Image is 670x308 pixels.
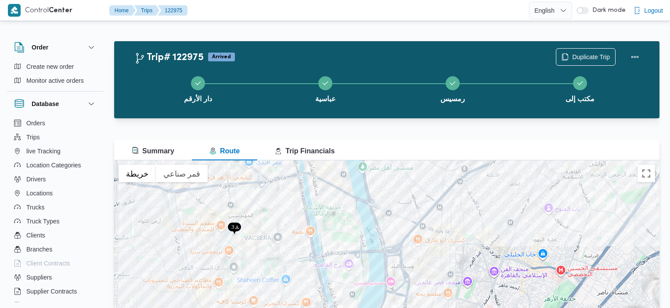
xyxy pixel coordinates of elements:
span: عباسية [315,94,336,104]
span: Monitor active orders [26,75,84,86]
span: Arrived [208,53,235,61]
span: live Tracking [26,146,61,156]
button: Trips [134,5,159,16]
button: Trips [11,130,100,144]
b: Center [49,7,72,14]
button: Client Contracts [11,256,100,270]
div: Database [7,116,104,306]
button: Logout [630,2,666,19]
button: عرض خريطة الشارع [119,165,156,182]
svg: Step 1 is complete [195,80,202,87]
span: رمسيس [440,94,465,104]
button: عرض صور القمر الصناعي [156,165,208,182]
h3: Database [32,99,59,109]
button: تبديل إلى العرض ملء الشاشة [638,165,655,182]
span: Duplicate Trip [572,52,610,62]
b: Arrived [212,54,231,60]
span: Clients [26,230,45,241]
h2: Trip# 122975 [134,52,204,64]
span: Orders [26,118,45,128]
button: Duplicate Trip [556,48,616,66]
button: Database [14,99,97,109]
button: Locations [11,186,100,200]
span: Trips [26,132,40,142]
span: Logout [644,5,663,16]
button: مكتب إلى [516,66,644,111]
button: live Tracking [11,144,100,158]
span: Summary [132,147,174,155]
svg: Step 4 is complete [576,80,584,87]
button: Trucks [11,200,100,214]
button: Truck Types [11,214,100,228]
span: Location Categories [26,160,81,170]
button: Supplier Contracts [11,284,100,298]
span: Trucks [26,202,44,212]
span: Truck Types [26,216,59,227]
button: Create new order [11,60,100,74]
span: دار الأرقم [184,94,212,104]
span: Create new order [26,61,74,72]
button: Branches [11,242,100,256]
span: Drivers [26,174,46,184]
span: Client Contracts [26,258,70,269]
button: Location Categories [11,158,100,172]
div: Order [7,60,104,91]
button: 122975 [158,5,187,16]
span: Route [209,147,240,155]
button: Home [109,5,136,16]
button: Drivers [11,172,100,186]
button: رمسيس [389,66,516,111]
button: Monitor active orders [11,74,100,88]
button: عباسية [262,66,389,111]
button: Clients [11,228,100,242]
span: Trip Financials [275,147,335,155]
button: Order [14,42,97,53]
span: Supplier Contracts [26,286,77,297]
img: X8yXhbKr1z7QwAAAABJRU5ErkJggg== [8,4,21,17]
span: Suppliers [26,272,52,283]
button: Suppliers [11,270,100,284]
button: Actions [626,48,644,66]
span: Dark mode [589,7,626,14]
span: Locations [26,188,53,198]
svg: Step 2 is complete [322,80,329,87]
iframe: chat widget [9,273,37,299]
h3: Order [32,42,48,53]
span: مكتب إلى [566,94,594,104]
svg: Step 3 is complete [449,80,456,87]
span: Branches [26,244,52,255]
button: دار الأرقم [134,66,262,111]
button: Orders [11,116,100,130]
